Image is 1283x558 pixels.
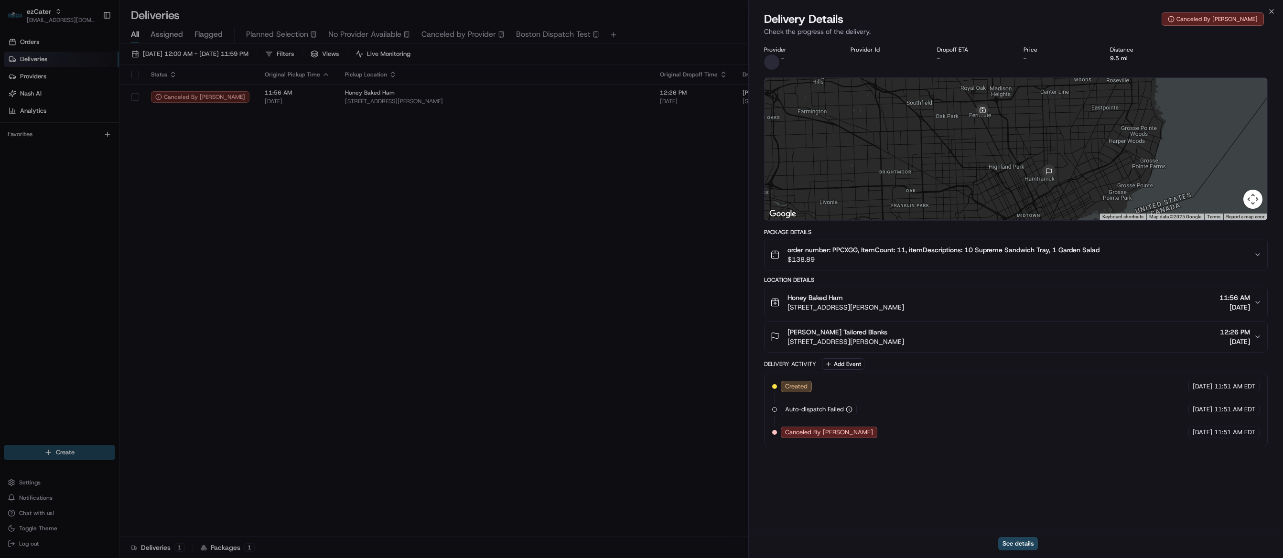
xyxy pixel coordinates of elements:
span: 11:51 AM EDT [1214,428,1255,437]
span: API Documentation [90,139,153,149]
button: order number: PPCXGG, ItemCount: 11, itemDescriptions: 10 Supreme Sandwich Tray, 1 Garden Salad$1... [765,239,1267,270]
span: 12:26 PM [1220,327,1250,337]
span: [STREET_ADDRESS][PERSON_NAME] [787,302,904,312]
span: [PERSON_NAME] Tailored Blanks [787,327,887,337]
a: Powered byPylon [67,162,116,170]
a: Report a map error [1226,214,1264,219]
span: - [781,54,784,62]
span: Knowledge Base [19,139,73,149]
span: Pylon [95,162,116,170]
div: Distance [1110,46,1181,54]
a: Terms (opens in new tab) [1207,214,1220,219]
span: [DATE] [1193,428,1212,437]
span: 11:51 AM EDT [1214,405,1255,414]
button: Add Event [822,358,864,370]
span: 11:56 AM [1219,293,1250,302]
span: [DATE] [1193,382,1212,391]
span: Created [785,382,808,391]
img: 1736555255976-a54dd68f-1ca7-489b-9aae-adbdc363a1c4 [10,92,27,109]
img: Nash [10,10,29,29]
button: Honey Baked Ham[STREET_ADDRESS][PERSON_NAME]11:56 AM[DATE] [765,287,1267,318]
div: Price [1024,46,1095,54]
span: $138.89 [787,255,1100,264]
a: Open this area in Google Maps (opens a new window) [767,208,798,220]
p: Check the progress of the delivery. [764,27,1268,36]
div: Provider Id [851,46,922,54]
span: 11:51 AM EDT [1214,382,1255,391]
button: Canceled By [PERSON_NAME] [1162,12,1264,26]
span: [STREET_ADDRESS][PERSON_NAME] [787,337,904,346]
span: Map data ©2025 Google [1149,214,1201,219]
button: Start new chat [162,95,174,106]
div: 📗 [10,140,17,148]
img: Google [767,208,798,220]
div: - [1024,54,1095,62]
span: [DATE] [1220,337,1250,346]
span: Delivery Details [764,11,843,27]
div: Provider [764,46,835,54]
input: Clear [25,62,158,72]
div: 9.5 mi [1110,54,1181,62]
div: Delivery Activity [764,360,816,368]
a: 📗Knowledge Base [6,135,77,152]
button: [PERSON_NAME] Tailored Blanks[STREET_ADDRESS][PERSON_NAME]12:26 PM[DATE] [765,322,1267,352]
span: Honey Baked Ham [787,293,843,302]
span: [DATE] [1219,302,1250,312]
div: Package Details [764,228,1268,236]
span: Canceled By [PERSON_NAME] [785,428,873,437]
span: [DATE] [1193,405,1212,414]
span: order number: PPCXGG, ItemCount: 11, itemDescriptions: 10 Supreme Sandwich Tray, 1 Garden Salad [787,245,1100,255]
div: - [937,54,1008,62]
span: Auto-dispatch Failed [785,405,844,414]
a: 💻API Documentation [77,135,157,152]
p: Welcome 👋 [10,39,174,54]
div: We're available if you need us! [32,101,121,109]
div: 💻 [81,140,88,148]
button: Keyboard shortcuts [1102,214,1143,220]
button: See details [998,537,1038,550]
div: Location Details [764,276,1268,284]
div: Dropoff ETA [937,46,1008,54]
div: Start new chat [32,92,157,101]
button: Map camera controls [1243,190,1262,209]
